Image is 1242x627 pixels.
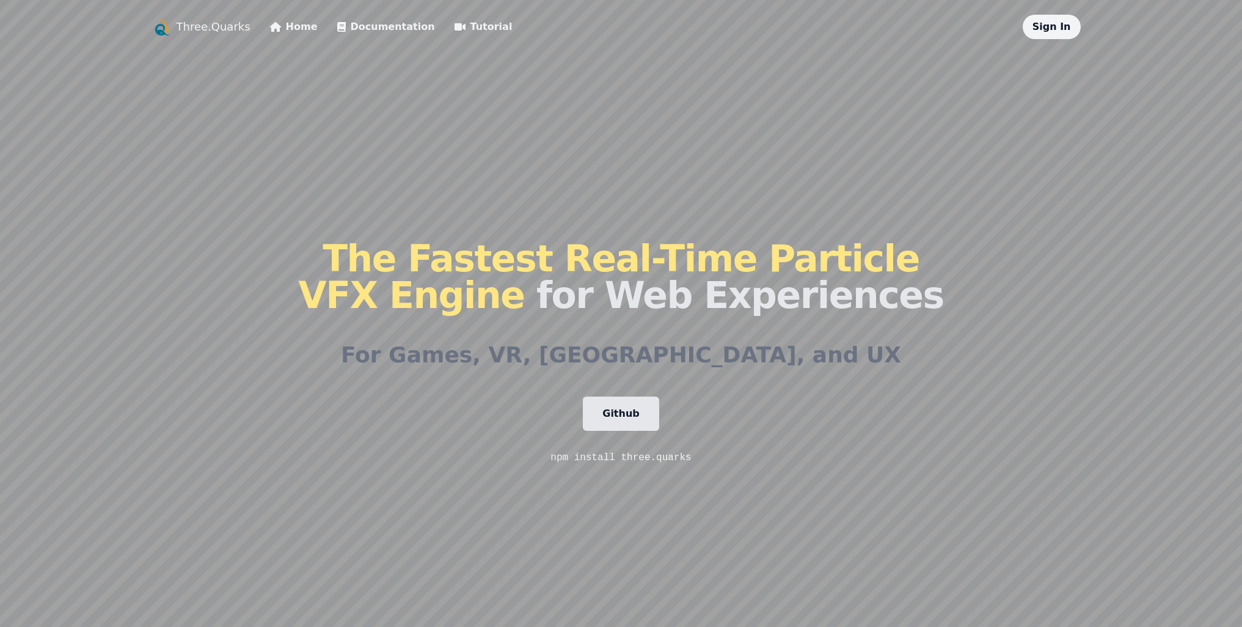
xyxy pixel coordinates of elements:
[298,240,943,313] h1: for Web Experiences
[583,397,659,431] a: Github
[298,237,919,317] span: The Fastest Real-Time Particle VFX Engine
[337,20,435,34] a: Documentation
[455,20,513,34] a: Tutorial
[341,343,901,367] h2: For Games, VR, [GEOGRAPHIC_DATA], and UX
[1032,21,1071,32] a: Sign In
[550,452,691,463] code: npm install three.quarks
[177,18,250,35] a: Three.Quarks
[270,20,318,34] a: Home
